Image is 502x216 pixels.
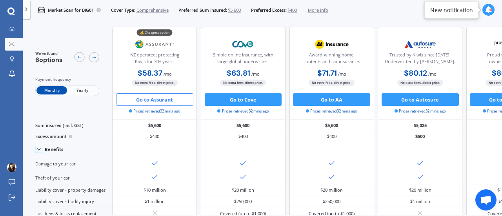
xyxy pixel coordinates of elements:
div: Excess amount [27,131,112,142]
button: Go to Cove [205,93,282,106]
span: / mo [338,71,346,77]
div: Theft of your car [27,171,112,185]
span: 6 options [35,56,63,64]
b: $58.37 [138,68,162,78]
div: $20 million [320,187,343,193]
img: car.f15378c7a67c060ca3f3.svg [38,6,45,14]
img: AA.webp [311,36,353,52]
div: $500 [378,131,462,142]
span: Prices retrieved 32 mins ago [129,109,180,114]
div: $20 million [232,187,254,193]
div: New notification [430,6,473,14]
div: Damage to your car [27,157,112,171]
span: No extra fees, direct price. [220,80,266,85]
div: $5,600 [201,120,286,131]
div: $10 million [144,187,166,193]
b: $80.12 [404,68,427,78]
span: / mo [164,71,172,77]
button: Go to AA [293,93,370,106]
span: No extra fees, direct price. [309,80,355,85]
div: $5,600 [112,120,197,131]
p: Market Scan for BIG01 [48,7,94,13]
div: Simple online insurance, with large global underwriter. [206,52,280,67]
button: Go to Autosure [382,93,459,106]
div: $5,025 [378,120,462,131]
span: Preferred Sum Insured: [178,7,227,13]
div: Liability cover - bodily injury [27,196,112,207]
span: No extra fees, direct price. [132,80,178,85]
div: $1 million [145,198,165,205]
span: Cover Type: [111,7,135,13]
button: Go to Assurant [116,93,193,106]
span: Prices retrieved 32 mins ago [306,109,357,114]
div: $1 million [410,198,430,205]
span: No extra fees, direct price. [397,80,443,85]
span: Yearly [67,86,98,94]
span: Prices retrieved 32 mins ago [395,109,446,114]
div: 💰 Cheapest option [137,29,173,36]
img: ACg8ocIqJZ6lPaIsh_uPMBKxTUjO_zmUgE2mbDribSXkXV9zdg=s96-c [7,163,16,172]
span: / mo [251,71,260,77]
div: Liability cover - property damages [27,185,112,196]
div: $400 [289,131,374,142]
div: $400 [201,131,286,142]
div: $5,600 [289,120,374,131]
img: Autosure.webp [399,36,441,52]
span: More info [308,7,328,13]
img: Cove.webp [222,36,264,52]
div: Payment frequency [35,76,99,83]
span: $400 [287,7,297,13]
div: $250,000 [323,198,340,205]
span: / mo [428,71,437,77]
span: Comprehensive [136,7,169,13]
div: NZ operated; protecting Kiwis for 30+ years. [118,52,191,67]
span: We've found [35,51,63,56]
span: Preferred Excess: [251,7,287,13]
span: $5,600 [228,7,241,13]
div: Award-winning home, contents and car insurance. [295,52,368,67]
b: $71.71 [317,68,337,78]
div: Sum insured (incl. GST) [27,120,112,131]
div: Trusted by Kiwis since [DATE]. Underwritten by [PERSON_NAME]. [383,52,457,67]
img: Assurant.png [134,36,176,52]
b: $63.81 [227,68,250,78]
div: Benefits [45,147,64,152]
span: Prices retrieved 32 mins ago [217,109,269,114]
div: $20 million [409,187,431,193]
span: Monthly [36,86,67,94]
div: $400 [112,131,197,142]
a: Open chat [475,189,497,211]
div: $250,000 [234,198,252,205]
